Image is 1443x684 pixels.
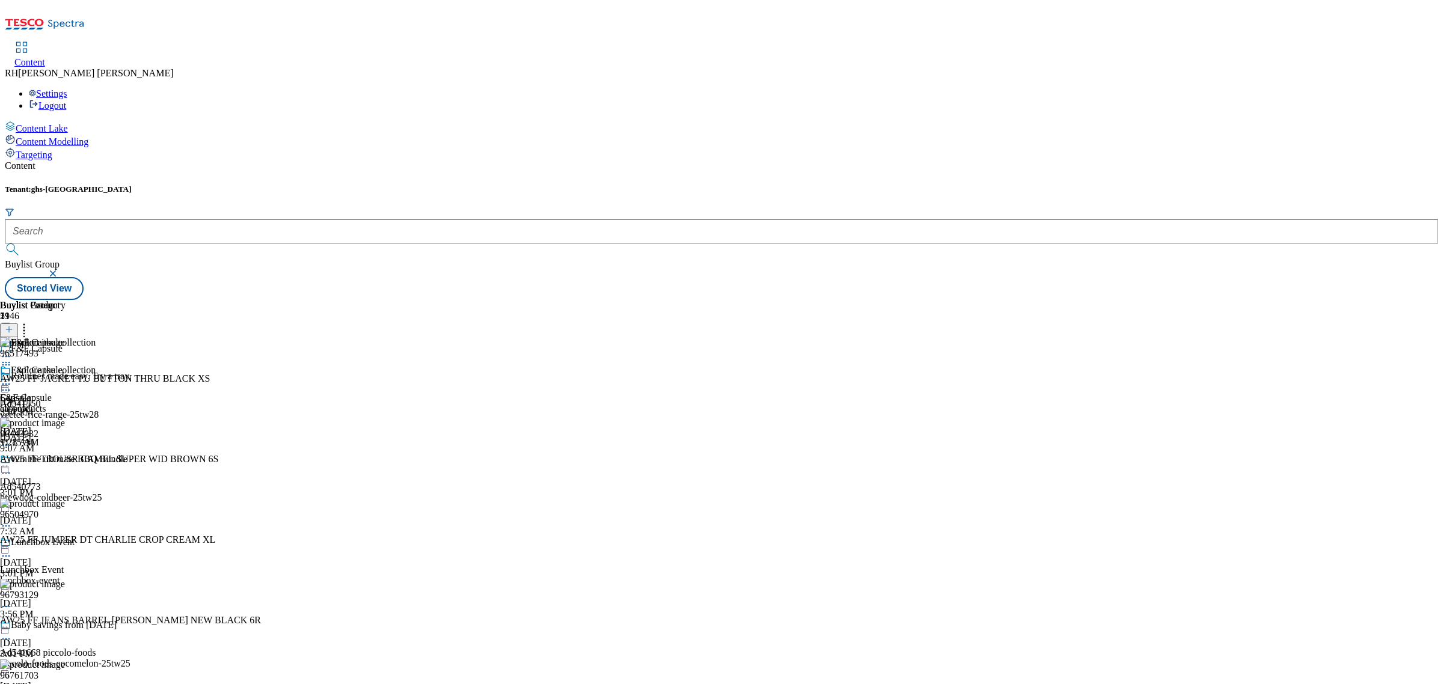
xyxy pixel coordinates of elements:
[5,68,18,78] span: RH
[29,88,67,99] a: Settings
[5,121,1438,134] a: Content Lake
[14,43,45,68] a: Content
[31,185,132,194] span: ghs-[GEOGRAPHIC_DATA]
[16,150,52,160] span: Targeting
[5,185,1438,194] h5: Tenant:
[16,136,88,147] span: Content Modelling
[5,147,1438,160] a: Targeting
[18,68,173,78] span: [PERSON_NAME] [PERSON_NAME]
[29,100,66,111] a: Logout
[16,123,68,133] span: Content Lake
[14,57,45,67] span: Content
[5,277,84,300] button: Stored View
[5,207,14,217] svg: Search Filters
[5,219,1438,243] input: Search
[5,134,1438,147] a: Content Modelling
[5,160,1438,171] div: Content
[5,259,60,269] span: Buylist Group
